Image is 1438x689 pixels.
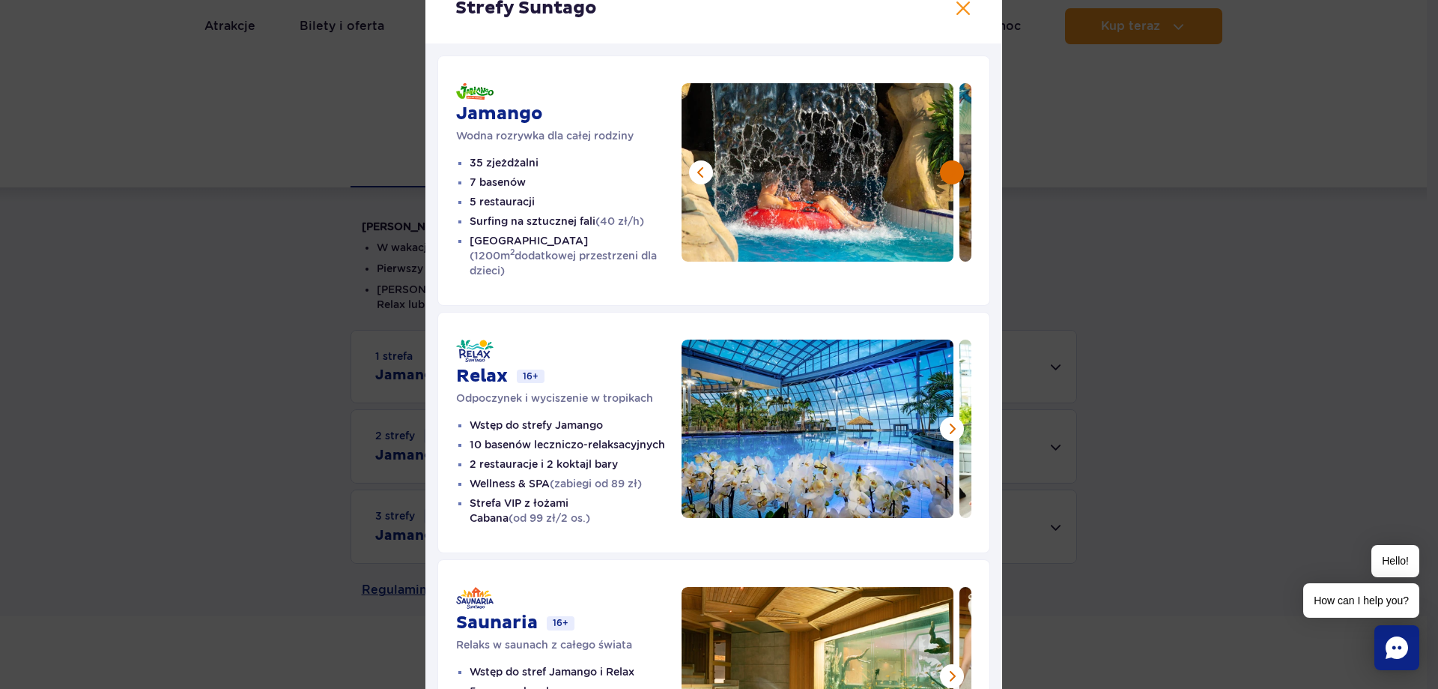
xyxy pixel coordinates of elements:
p: Relaks w saunach z całego świata [456,637,682,652]
h3: Jamango [456,103,682,125]
span: (zabiegi od 89 zł) [550,478,642,490]
h3: Relax [456,365,508,388]
span: Hello! [1371,545,1419,577]
li: Wstęp do strefy Jamango [470,418,682,433]
p: Odpoczynek i wyciszenie w tropikach [456,391,682,406]
li: 10 basenów leczniczo-relaksacyjnych [470,437,682,452]
p: Wodna rozrywka dla całej rodziny [456,128,682,143]
span: (1200m dodatkowej przestrzeni dla dzieci) [470,250,657,277]
img: Kryty basen otoczony białymi orchideami i palmami, z widokiem na niebo o zmierzchu [682,340,954,518]
li: Wstęp do stref Jamango i Relax [470,664,682,679]
li: [GEOGRAPHIC_DATA] [470,233,682,278]
li: Surfing na sztucznej fali [470,214,682,229]
span: How can I help you? [1303,583,1419,618]
img: Jamango - Water Jungle [456,83,494,100]
li: 2 restauracje i 2 koktajl bary [470,457,682,472]
li: Strefa VIP z łożami Cabana [470,496,682,526]
sup: 2 [510,247,515,257]
h3: Saunaria [456,612,538,634]
span: (40 zł/h) [595,215,644,227]
span: 16+ [517,370,544,383]
span: (od 99 zł/2 os.) [509,512,590,524]
span: 16+ [547,616,574,630]
li: 5 restauracji [470,194,682,209]
img: Dwoje ludzi płynących w pontonie przez wodną kurtynę w słonecznym otoczeniu [682,83,954,262]
img: Relax - Suntago [456,340,494,362]
div: Chat [1374,625,1419,670]
img: Saunaria - Suntago [456,587,494,609]
li: 7 basenów [470,175,682,190]
li: Wellness & SPA [470,476,682,491]
li: 35 zjeżdżalni [470,155,682,170]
